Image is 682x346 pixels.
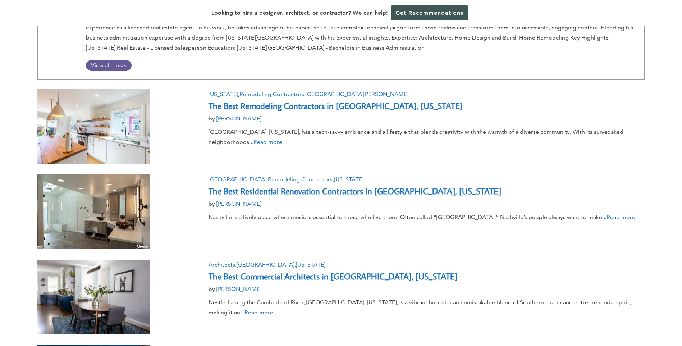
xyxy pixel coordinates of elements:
[239,91,304,97] a: Remodeling Contractors
[334,176,363,183] a: [US_STATE]
[209,270,458,282] a: The Best Commercial Architects in [GEOGRAPHIC_DATA], [US_STATE]
[209,261,325,268] span: , ,
[209,176,363,183] span: , ,
[209,100,463,111] a: The Best Remodeling Contractors in [GEOGRAPHIC_DATA], [US_STATE]
[216,286,261,292] a: [PERSON_NAME]
[268,176,333,183] a: Remodeling Contractors
[209,176,266,183] a: [GEOGRAPHIC_DATA]
[216,115,261,122] a: [PERSON_NAME]
[253,138,284,145] a: Read more.
[209,261,235,268] a: Architects
[296,261,325,268] a: [US_STATE]
[209,297,645,318] div: Nestled along the Cumberland River, [GEOGRAPHIC_DATA], [US_STATE], is a vibrant hub with an unmis...
[209,286,261,292] span: by
[209,115,261,122] span: by
[209,212,645,222] div: Nashville is a lively place where music is essential to those who live there. Often called “[GEOG...
[237,261,294,268] a: [GEOGRAPHIC_DATA]
[86,60,132,71] a: View all posts
[86,62,132,69] span: View all posts
[391,5,468,20] a: Get Recommendations
[209,185,501,196] a: The Best Residential Renovation Contractors in [GEOGRAPHIC_DATA], [US_STATE]
[607,214,637,220] a: Read more.
[86,3,636,53] p: [PERSON_NAME] is an Editor at Home Builder Digest with around four years of experience as a write...
[306,91,408,97] a: [GEOGRAPHIC_DATA][PERSON_NAME]
[209,91,408,97] span: , ,
[216,200,261,207] a: [PERSON_NAME]
[244,309,275,316] a: Read more.
[209,127,645,147] div: [GEOGRAPHIC_DATA], [US_STATE], has a tech-savvy ambiance and a lifestyle that blends creativity w...
[209,91,238,97] a: [US_STATE]
[209,200,261,207] span: by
